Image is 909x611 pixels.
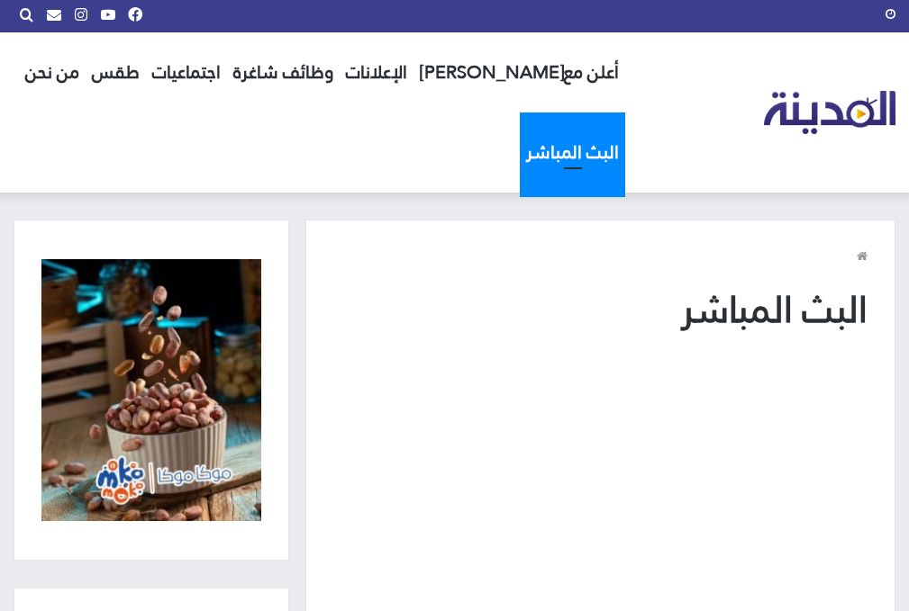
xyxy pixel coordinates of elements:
span: البث المباشر [743,250,806,264]
em: / [809,250,813,264]
img: تلفزيون المدينة [764,91,896,135]
a: البث المباشر [520,112,625,193]
a: أعلن مع[PERSON_NAME] [414,32,625,112]
a: اجتماعيات [146,32,227,112]
a: وظائف شاغرة [227,32,340,112]
a: الإعلانات [340,32,414,112]
h1: البث المباشر [333,284,868,336]
a: طقس [86,32,146,112]
a: من نحن [19,32,86,112]
a: الرئيسية [815,250,868,264]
